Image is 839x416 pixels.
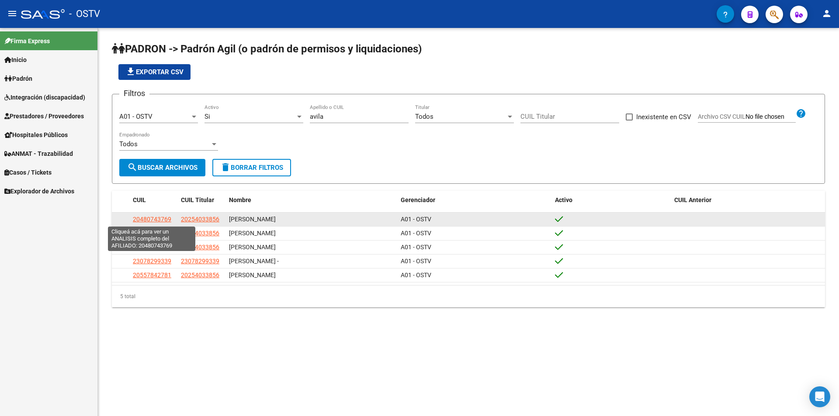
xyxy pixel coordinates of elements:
span: Si [205,113,210,120]
span: 20557842781 [133,272,171,278]
span: Nombre [229,196,251,203]
span: [PERSON_NAME] - [229,258,279,265]
span: [PERSON_NAME] [229,216,276,223]
button: Borrar Filtros [212,159,291,176]
span: Prestadores / Proveedores [4,111,84,121]
span: Hospitales Públicos [4,130,68,140]
input: Archivo CSV CUIL [745,113,796,121]
span: Todos [119,140,138,148]
span: 20254033856 [181,230,219,237]
span: Inicio [4,55,27,65]
span: Integración (discapacidad) [4,93,85,102]
span: Padrón [4,74,32,83]
span: Explorador de Archivos [4,186,74,196]
mat-icon: search [127,162,138,172]
span: 23078299339 [133,258,171,265]
button: Buscar Archivos [119,159,205,176]
span: 20254033856 [181,216,219,223]
span: Casos / Tickets [4,168,52,177]
span: CUIL [133,196,146,203]
span: 20254033856 [181,244,219,251]
span: [PERSON_NAME] [229,230,276,237]
span: 23497172179 [133,244,171,251]
span: PADRON -> Padrón Agil (o padrón de permisos y liquidaciones) [112,43,422,55]
span: [PERSON_NAME] [229,272,276,278]
span: Archivo CSV CUIL [698,113,745,120]
span: A01 - OSTV [401,272,431,278]
span: A01 - OSTV [401,216,431,223]
datatable-header-cell: CUIL [129,191,177,210]
datatable-header-cell: CUIL Titular [177,191,225,210]
span: Firma Express [4,36,50,46]
mat-icon: person [822,8,832,19]
span: Todos [415,113,433,120]
datatable-header-cell: Gerenciador [397,191,551,210]
datatable-header-cell: CUIL Anterior [671,191,825,210]
span: CUIL Titular [181,196,214,203]
span: Borrar Filtros [220,164,283,172]
span: 20480743769 [133,216,171,223]
div: 5 total [112,285,825,307]
span: 23078299339 [181,258,219,265]
span: Buscar Archivos [127,164,198,172]
span: ANMAT - Trazabilidad [4,149,73,158]
h3: Filtros [119,87,149,100]
span: Activo [555,196,572,203]
span: [PERSON_NAME] [229,244,276,251]
div: Open Intercom Messenger [809,386,830,407]
span: Gerenciador [401,196,435,203]
mat-icon: file_download [125,66,136,77]
span: A01 - OSTV [401,244,431,251]
span: - OSTV [69,4,100,24]
span: A01 - OSTV [401,258,431,265]
span: 20254033856 [133,230,171,237]
mat-icon: delete [220,162,231,172]
span: Inexistente en CSV [636,112,691,122]
datatable-header-cell: Activo [551,191,671,210]
span: Exportar CSV [125,68,184,76]
datatable-header-cell: Nombre [225,191,397,210]
mat-icon: menu [7,8,17,19]
span: 20254033856 [181,272,219,278]
span: A01 - OSTV [119,113,153,120]
button: Exportar CSV [118,64,191,80]
span: A01 - OSTV [401,230,431,237]
mat-icon: help [796,108,806,119]
span: CUIL Anterior [674,196,711,203]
